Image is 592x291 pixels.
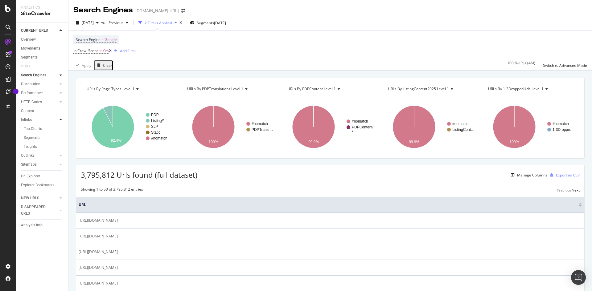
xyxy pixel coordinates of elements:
[145,20,172,26] div: 2 Filters Applied
[21,54,38,61] div: Segments
[101,37,104,42] span: =
[187,18,228,28] button: Segments[DATE]
[556,172,580,178] div: Export as CSV
[553,127,574,132] text: 1-3Droppe…
[24,135,64,141] a: Segments
[73,5,133,15] div: Search Engines
[76,37,101,42] span: Search Engine
[507,60,535,70] div: 100 % URLs ( 4M )
[382,100,479,154] svg: A chart.
[79,265,118,270] span: [URL][DOMAIN_NAME]
[21,45,64,52] a: Movements
[106,20,123,25] span: Previous
[79,202,577,208] span: URL
[21,117,32,123] div: Inlinks
[101,20,106,25] span: vs
[100,48,102,53] span: =
[21,81,58,87] a: Distribution
[105,35,117,44] span: Google
[112,47,136,55] button: Add Filter
[452,127,475,132] text: ListingCont…
[73,18,101,28] button: [DATE]
[21,173,64,180] a: Url Explorer
[81,100,178,154] svg: A chart.
[81,170,197,180] span: 3,795,812 Urls found (full dataset)
[21,45,40,52] div: Movements
[21,5,63,10] div: Analytics
[21,161,58,168] a: Sitemaps
[24,143,64,150] a: Insights
[21,90,58,96] a: Performance
[151,136,167,140] text: #nomatch
[21,204,52,217] div: DISAPPEARED URLS
[21,81,40,87] div: Distribution
[388,86,449,91] span: URLs By ListingContent2025 Level 1
[21,54,64,61] a: Segments
[208,140,218,144] text: 100%
[286,84,373,94] h4: URLs By PDPContent Level 1
[572,188,580,193] div: Next
[287,86,336,91] span: URLs By PDPContent Level 1
[24,126,42,132] div: Top Charts
[81,187,143,194] div: Showing 1 to 50 of 3,795,812 entries
[87,86,134,91] span: URLs By Page-Types Level 1
[308,140,319,144] text: 99.9%
[21,108,64,114] a: Content
[21,99,42,105] div: HTTP Codes
[21,173,40,180] div: Url Explorer
[24,126,64,132] a: Top Charts
[151,113,159,117] text: PDP
[151,130,160,135] text: Static
[135,8,179,14] div: [DOMAIN_NAME][URL]
[21,99,58,105] a: HTTP Codes
[21,63,30,70] div: Visits
[73,48,99,53] span: In Crawl Scope
[452,122,469,126] text: #nomatch
[553,122,569,126] text: #nomatch
[24,135,40,141] div: Segments
[21,182,54,188] div: Explorer Bookmarks
[510,140,519,144] text: 100%
[79,233,118,239] span: [URL][DOMAIN_NAME]
[21,182,64,188] a: Explorer Bookmarks
[21,195,58,201] a: NEW URLS
[21,152,35,159] div: Outlinks
[181,100,279,154] svg: A chart.
[21,90,43,96] div: Performance
[186,84,273,94] h4: URLs By PDPTranslations Level 1
[557,188,572,193] div: Previous
[352,125,374,129] text: PDPContent/
[21,72,58,79] a: Search Engines
[151,119,164,123] text: Listing/*
[214,20,226,26] div: [DATE]
[181,9,185,13] div: arrow-right-arrow-left
[543,63,587,68] div: Switch to Advanced Mode
[24,143,37,150] div: Insights
[111,138,121,143] text: 92.4%
[79,218,118,223] span: [URL][DOMAIN_NAME]
[21,195,39,201] div: NEW URLS
[120,48,136,54] div: Add Filter
[547,170,580,180] button: Export as CSV
[482,100,580,154] svg: A chart.
[572,187,580,194] button: Next
[94,60,113,70] button: Clear
[197,20,214,26] span: Segments
[21,117,58,123] a: Inlinks
[79,281,118,286] span: [URL][DOMAIN_NAME]
[21,72,46,79] div: Search Engines
[21,108,34,114] div: Content
[21,10,63,17] div: SiteCrawler
[252,127,273,132] text: PDPTransl…
[179,21,182,25] div: times
[409,140,419,144] text: 99.9%
[488,86,544,91] span: URLs By 1-3DroppedUrls Level 1
[103,46,109,55] span: Yes
[517,172,547,178] div: Manage Columns
[487,84,574,94] h4: URLs By 1-3DroppedUrls Level 1
[21,222,43,228] div: Analysis Info
[21,63,36,70] a: Visits
[136,18,179,28] button: 2 Filters Applied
